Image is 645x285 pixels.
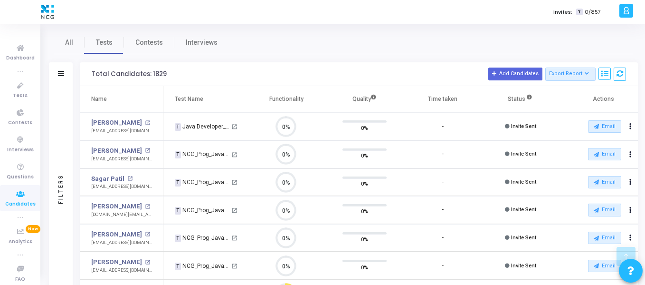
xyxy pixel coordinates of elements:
button: Add Candidates [488,68,542,80]
span: Invite Sent [511,206,536,213]
div: NCG_Prog_JavaFS_2025_Test [175,178,230,187]
span: T [175,179,181,187]
mat-icon: open_in_new [231,235,237,241]
div: NCG_Prog_JavaFS_2025_Test [175,206,230,215]
button: Actions [624,176,637,189]
span: Invite Sent [511,123,536,129]
div: - [442,262,444,270]
span: Dashboard [6,54,35,62]
div: Java Developer_Prog Test_NCG [175,122,230,131]
span: T [576,9,582,16]
span: Questions [7,173,34,181]
img: logo [38,2,57,21]
span: 0% [361,235,368,244]
div: [EMAIL_ADDRESS][DOMAIN_NAME] [91,183,153,190]
label: Invites: [553,8,572,16]
span: 0/857 [585,8,601,16]
button: Actions [624,148,637,161]
th: Status [482,86,560,113]
button: Email [588,120,621,133]
mat-icon: open_in_new [145,204,150,209]
div: Name [91,94,107,104]
span: Invite Sent [511,151,536,157]
span: New [26,225,40,233]
a: [PERSON_NAME] [91,202,142,211]
a: [PERSON_NAME] [91,146,142,156]
span: Contests [8,119,32,127]
button: Actions [624,120,637,133]
span: Invite Sent [511,235,536,241]
div: NCG_Prog_JavaFS_2025_Test [175,234,230,242]
button: Email [588,260,621,272]
span: Tests [96,38,113,48]
a: Sagar Patil [91,174,124,184]
div: [EMAIL_ADDRESS][DOMAIN_NAME] [91,239,153,246]
div: - [442,206,444,214]
button: Email [588,204,621,216]
mat-icon: open_in_new [231,124,237,130]
span: T [175,207,181,215]
div: - [442,150,444,158]
mat-icon: open_in_new [145,148,150,153]
span: Invite Sent [511,263,536,269]
span: 0% [361,262,368,272]
mat-icon: open_in_new [145,120,150,126]
th: Test Name [163,86,247,113]
button: Email [588,148,621,160]
span: T [175,123,181,131]
div: Total Candidates: 1829 [92,70,167,78]
span: Interviews [7,146,34,154]
th: Functionality [247,86,326,113]
a: [PERSON_NAME] [91,118,142,128]
div: [EMAIL_ADDRESS][DOMAIN_NAME] [91,156,153,163]
div: - [442,123,444,131]
mat-icon: open_in_new [231,179,237,186]
mat-icon: open_in_new [231,152,237,158]
div: NCG_Prog_JavaFS_2025_Test [175,150,230,158]
span: Invite Sent [511,179,536,185]
span: 0% [361,123,368,132]
mat-icon: open_in_new [127,176,133,181]
button: Actions [624,204,637,217]
div: [EMAIL_ADDRESS][DOMAIN_NAME] [91,128,153,135]
a: [PERSON_NAME] [91,230,142,239]
div: - [442,234,444,242]
span: Tests [13,92,28,100]
button: Export Report [545,68,596,81]
span: T [175,235,181,242]
div: [EMAIL_ADDRESS][DOMAIN_NAME] [91,267,153,274]
span: Analytics [9,238,32,246]
span: FAQ [15,275,25,284]
span: Candidates [5,200,36,208]
button: Actions [624,231,637,245]
span: 0% [361,179,368,188]
a: [PERSON_NAME] [91,257,142,267]
div: [DOMAIN_NAME][EMAIL_ADDRESS][DOMAIN_NAME] [91,211,153,218]
span: Interviews [186,38,218,48]
mat-icon: open_in_new [145,232,150,237]
span: 0% [361,206,368,216]
div: Filters [57,137,65,241]
button: Email [588,232,621,244]
th: Quality [325,86,404,113]
div: Time taken [428,94,457,104]
button: Email [588,176,621,188]
span: Contests [135,38,163,48]
th: Actions [560,86,638,113]
span: All [65,38,73,48]
div: - [442,178,444,187]
span: 0% [361,151,368,160]
span: T [175,151,181,159]
mat-icon: open_in_new [231,207,237,214]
